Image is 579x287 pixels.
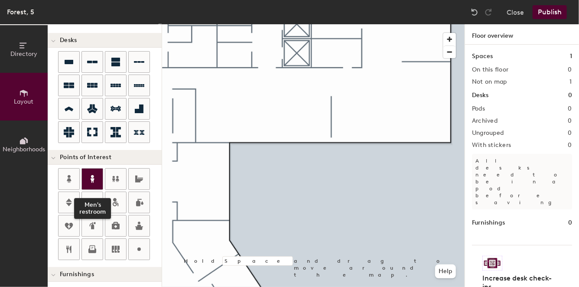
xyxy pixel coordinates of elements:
h1: 0 [568,91,572,100]
div: Forest, 5 [7,7,34,17]
h2: Not on map [472,78,507,85]
h2: 0 [568,117,572,124]
h2: 0 [568,142,572,149]
img: Redo [484,8,493,16]
button: Close [507,5,524,19]
h2: 0 [568,66,572,73]
h2: On this floor [472,66,509,73]
button: Men's restroom [81,168,103,190]
h1: Desks [472,91,488,100]
img: Sticker logo [482,256,502,271]
span: Neighborhoods [3,146,45,153]
h2: Archived [472,117,498,124]
button: Help [435,264,456,278]
span: Layout [14,98,34,105]
h2: 0 [568,130,572,137]
h1: Furnishings [472,218,505,228]
p: All desks need to be in a pod before saving [472,154,572,209]
button: Publish [533,5,567,19]
span: Furnishings [60,271,94,278]
img: Undo [470,8,479,16]
h1: 0 [568,218,572,228]
h1: 1 [570,52,572,61]
h2: Ungrouped [472,130,504,137]
h1: Floor overview [465,24,579,45]
span: Desks [60,37,77,44]
h2: 0 [568,105,572,112]
span: Points of Interest [60,154,111,161]
h2: With stickers [472,142,511,149]
span: Directory [10,50,37,58]
h2: Pods [472,105,485,112]
h2: 1 [570,78,572,85]
h1: Spaces [472,52,493,61]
